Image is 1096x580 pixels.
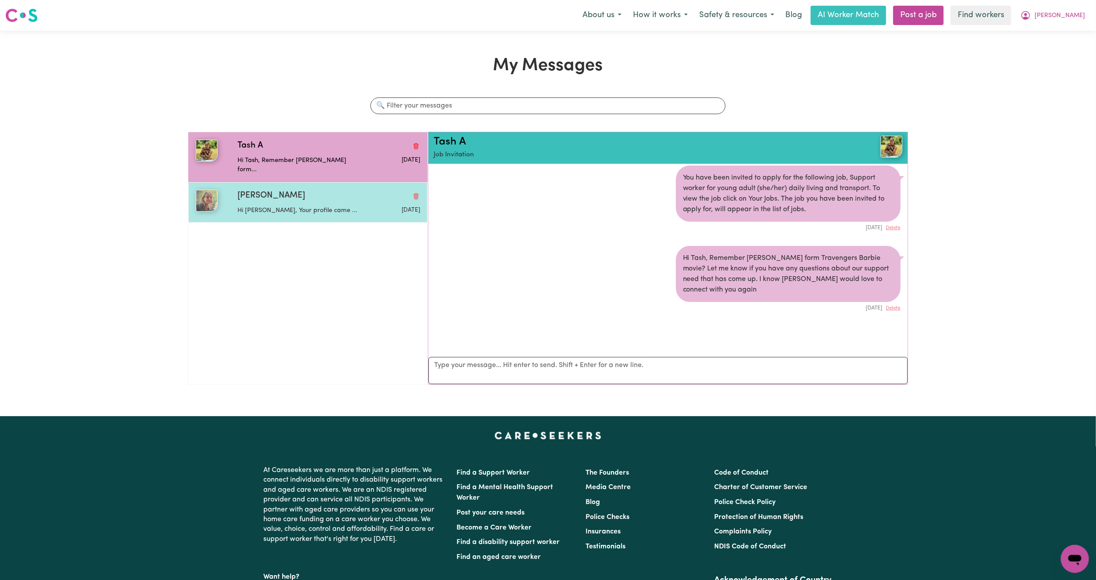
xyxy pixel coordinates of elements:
div: [DATE] [676,222,901,232]
img: Tash A [196,140,218,162]
a: Find an aged care worker [457,554,541,561]
a: Blog [780,6,807,25]
button: Delete conversation [412,140,420,151]
span: Tash A [237,140,263,152]
span: [PERSON_NAME] [237,190,305,202]
a: Insurances [586,528,621,535]
a: Media Centre [586,484,631,491]
a: Find a Support Worker [457,469,530,476]
a: The Founders [586,469,629,476]
a: Tash A [824,136,902,158]
p: At Careseekers we are more than just a platform. We connect individuals directly to disability su... [264,462,446,548]
input: 🔍 Filter your messages [370,97,725,114]
button: Delete conversation [412,190,420,202]
a: Find workers [951,6,1011,25]
p: Hi [PERSON_NAME], Your profile came ... [237,206,359,216]
div: You have been invited to apply for the following job, Support worker for young adult (she/her) da... [676,166,901,222]
button: Tash ATash ADelete conversationHi Tash, Remember [PERSON_NAME] form...Message sent on August 0, 2025 [188,132,428,182]
a: AI Worker Match [811,6,886,25]
button: Delete [886,224,901,232]
a: NDIS Code of Conduct [714,543,786,550]
span: Message sent on August 0, 2025 [402,157,420,163]
button: About us [577,6,627,25]
a: Post a job [893,6,944,25]
a: Blog [586,499,600,506]
button: Harriet F[PERSON_NAME]Delete conversationHi [PERSON_NAME], Your profile came ...Message sent on A... [188,182,428,223]
div: Hi Tash, Remember [PERSON_NAME] form Travengers Barbie movie? Let me know if you have any questio... [676,246,901,302]
button: Safety & resources [694,6,780,25]
p: Job Invitation [434,150,824,160]
span: [PERSON_NAME] [1035,11,1085,21]
img: Careseekers logo [5,7,38,23]
img: Harriet F [196,190,218,212]
a: Careseekers logo [5,5,38,25]
h1: My Messages [188,55,908,76]
button: How it works [627,6,694,25]
a: Become a Care Worker [457,524,532,531]
a: Find a Mental Health Support Worker [457,484,553,501]
div: [DATE] [676,302,901,312]
a: Tash A [434,137,466,147]
button: Delete [886,305,901,312]
span: Message sent on August 0, 2025 [402,207,420,213]
a: Post your care needs [457,509,525,516]
a: Police Check Policy [714,499,776,506]
a: Complaints Policy [714,528,772,535]
a: Charter of Customer Service [714,484,807,491]
iframe: Button to launch messaging window, conversation in progress [1061,545,1089,573]
img: View Tash A's profile [880,136,902,158]
a: Careseekers home page [495,432,601,439]
a: Code of Conduct [714,469,769,476]
a: Testimonials [586,543,625,550]
a: Protection of Human Rights [714,514,803,521]
a: Police Checks [586,514,629,521]
a: Find a disability support worker [457,539,560,546]
p: Hi Tash, Remember [PERSON_NAME] form... [237,156,359,175]
button: My Account [1015,6,1091,25]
